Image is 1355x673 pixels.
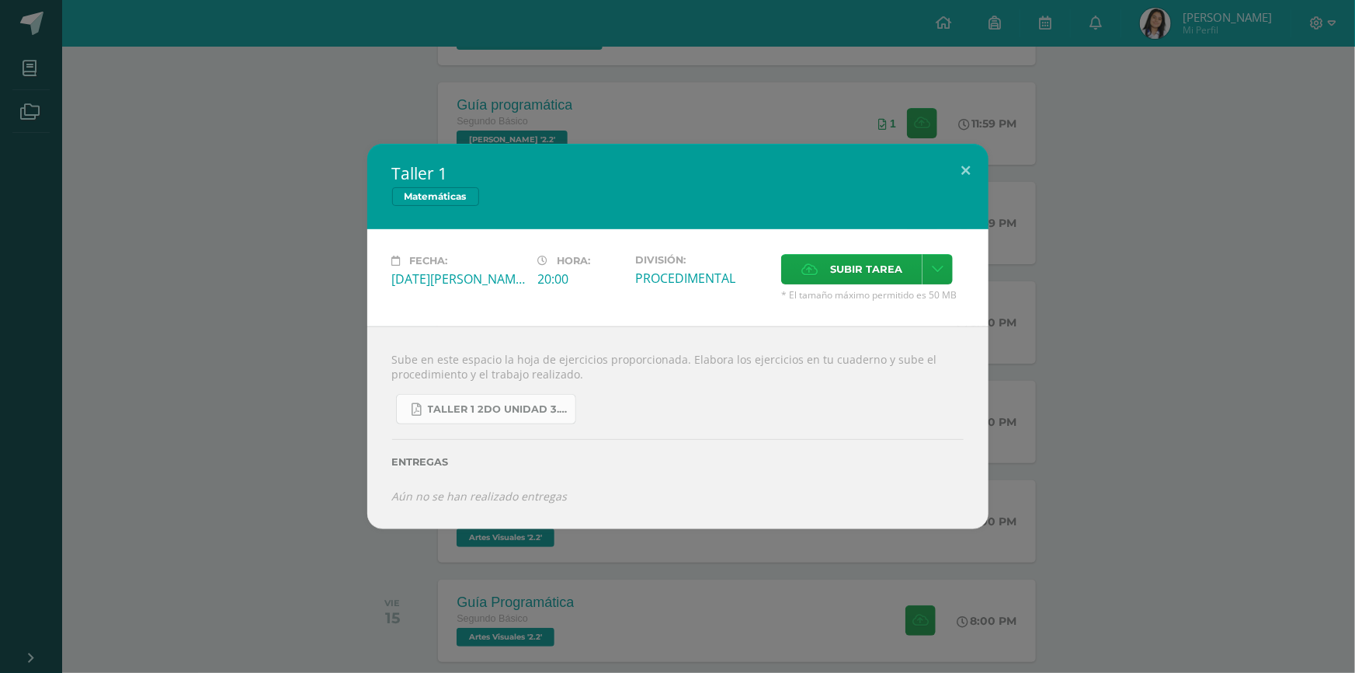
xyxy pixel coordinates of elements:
label: Entregas [392,456,964,468]
label: División: [635,254,769,266]
span: Hora: [558,255,591,267]
div: 20:00 [538,270,623,288]
div: [DATE][PERSON_NAME] [392,270,526,288]
i: Aún no se han realizado entregas [392,489,568,504]
a: Taller 1 2do Unidad 3.pdf [396,394,576,424]
div: PROCEDIMENTAL [635,270,769,287]
span: * El tamaño máximo permitido es 50 MB [781,288,964,302]
div: Sube en este espacio la hoja de ejercicios proporcionada. Elabora los ejercicios en tu cuaderno y... [367,326,988,528]
span: Taller 1 2do Unidad 3.pdf [428,403,568,416]
span: Fecha: [410,255,448,267]
span: Matemáticas [392,187,479,206]
h2: Taller 1 [392,162,964,184]
span: Subir tarea [830,255,902,284]
button: Close (Esc) [944,144,988,197]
